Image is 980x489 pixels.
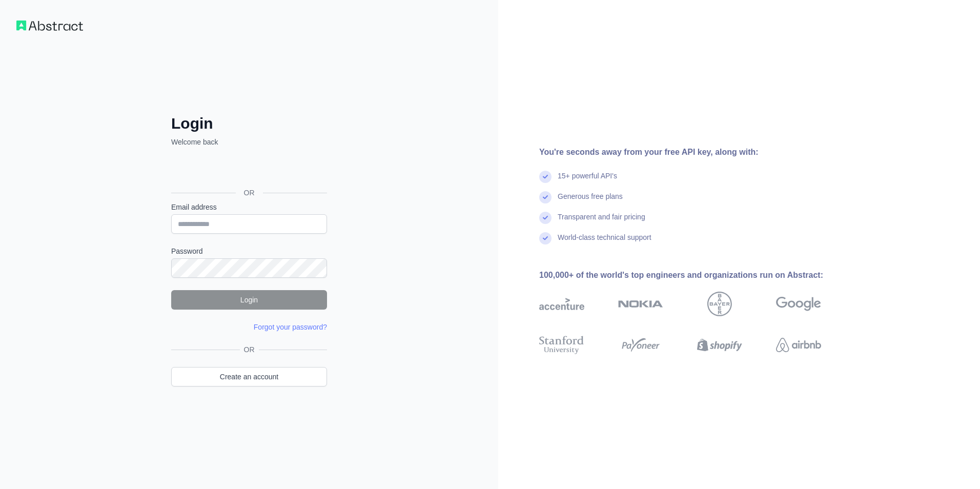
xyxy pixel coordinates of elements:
[539,212,552,224] img: check mark
[240,344,259,355] span: OR
[618,292,663,316] img: nokia
[166,158,330,181] iframe: Sign in with Google Button
[558,212,645,232] div: Transparent and fair pricing
[539,232,552,244] img: check mark
[16,21,83,31] img: Workflow
[558,191,623,212] div: Generous free plans
[539,334,584,356] img: stanford university
[558,171,617,191] div: 15+ powerful API's
[171,202,327,212] label: Email address
[776,292,821,316] img: google
[171,137,327,147] p: Welcome back
[539,269,854,281] div: 100,000+ of the world's top engineers and organizations run on Abstract:
[254,323,327,331] a: Forgot your password?
[618,334,663,356] img: payoneer
[539,191,552,203] img: check mark
[707,292,732,316] img: bayer
[171,290,327,310] button: Login
[539,292,584,316] img: accenture
[539,171,552,183] img: check mark
[776,334,821,356] img: airbnb
[171,367,327,386] a: Create an account
[171,114,327,133] h2: Login
[697,334,742,356] img: shopify
[539,146,854,158] div: You're seconds away from your free API key, along with:
[236,188,263,198] span: OR
[171,246,327,256] label: Password
[558,232,651,253] div: World-class technical support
